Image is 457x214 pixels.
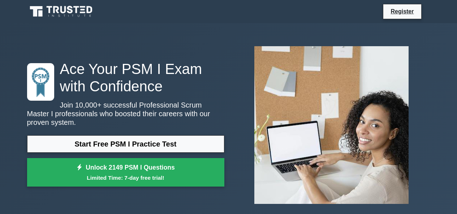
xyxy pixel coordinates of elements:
a: Register [386,7,418,16]
p: Join 10,000+ successful Professional Scrum Master I professionals who boosted their careers with ... [27,101,224,127]
h1: Ace Your PSM I Exam with Confidence [27,60,224,95]
a: Start Free PSM I Practice Test [27,135,224,153]
a: Unlock 2149 PSM I QuestionsLimited Time: 7-day free trial! [27,158,224,187]
small: Limited Time: 7-day free trial! [36,174,215,182]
